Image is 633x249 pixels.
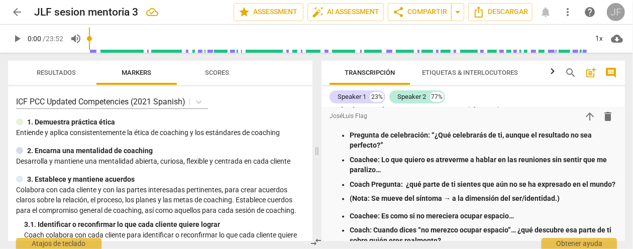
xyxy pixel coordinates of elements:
div: 1x [590,31,609,47]
span: arrow_back [11,6,23,18]
p: 3. Establece y mantiene acuerdos [27,174,135,185]
strong: Pregunta de celebración: “¿Qué celebrarás de ti, aunque el resultado no sea perfecto?” [350,132,593,150]
p: ICF PCC Updated Competencies (2021 Spanish) [16,96,185,107]
h2: JLF sesion mentoria 3 [34,6,138,19]
span: star [238,6,250,18]
button: Add summary [583,65,599,81]
span: volume_up [70,33,82,45]
div: All changes saved [146,6,158,18]
span: 0:00 [28,35,41,43]
span: Assessment [238,6,299,18]
div: Atajos de teclado [16,238,101,249]
span: compare_arrows [310,236,323,248]
div: 77% [430,92,444,102]
button: Sharing summary [451,3,464,21]
span: Compartir [392,6,447,18]
button: JF [607,3,625,21]
span: share [392,6,404,18]
span: arrow_drop_down [452,6,464,18]
button: Reproducir [8,30,26,48]
span: Etiquetas & Interlocutores [422,69,518,76]
span: / 23:52 [43,35,63,43]
span: play_arrow [11,33,23,45]
span: Resultados [37,69,76,76]
span: Descargar [473,6,528,18]
span: comment [605,67,617,79]
span: search [565,67,577,79]
strong: (Nota: Se mueve del síntoma → a la dimensión del ser/identidad.) [350,195,560,203]
button: Buscar [563,65,579,81]
button: Compartir [388,3,452,21]
button: Assessment [234,3,303,21]
button: Descargar [468,3,533,21]
strong: Coachee: Es como si no mereciera ocupar espacio… [350,212,514,220]
span: delete [602,110,614,122]
button: Move up [581,107,599,126]
span: AI Assessment [312,6,379,18]
p: Colabora con cada cliente y con las partes interesadas pertinentes, para crear acuerdos claros so... [16,185,304,216]
span: auto_fix_high [312,6,324,18]
p: Desarrolla y mantiene una mentalidad abierta, curiosa, flexible y centrada en cada cliente [16,156,304,167]
button: Volume [67,30,85,48]
div: Speaker 2 [397,92,426,102]
strong: Coach Pregunta: ¿qué parte de ti sientes que aún no se ha expresado en el mundo? [350,181,615,189]
span: arrow_upward [584,110,596,122]
p: 1. Demuestra práctica ética [27,117,115,128]
span: cloud_download [611,33,623,45]
div: 3. 1. Identificar o reconfirmar lo que cada cliente quiere lograr [24,219,304,230]
div: Speaker 1 [338,92,366,102]
span: Transcripción [345,69,395,76]
strong: Coachee: Lo que quiero es atreverme a hablar en las reuniones sin sentir que me paralizo… [350,156,608,175]
strong: Coach: Cuando dices “no merezco ocupar espacio”… ¿qué descubre esa parte de ti sobre quién eres r... [350,226,613,245]
span: Scores [205,69,229,76]
button: Mostrar/Ocultar comentarios [603,65,619,81]
span: post_add [585,67,597,79]
div: Obtener ayuda [542,238,617,249]
button: AI Assessment [307,3,384,21]
span: help [584,6,596,18]
a: Obtener ayuda [581,3,599,21]
span: JoséLuis Flag [330,112,367,121]
div: 23% [370,92,384,102]
p: 2. Encarna una mentalidad de coaching [27,146,153,156]
span: more_vert [562,6,574,18]
span: Markers [122,69,152,76]
p: Entiende y aplica consistentemente la ética de coaching y los estándares de coaching [16,128,304,138]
